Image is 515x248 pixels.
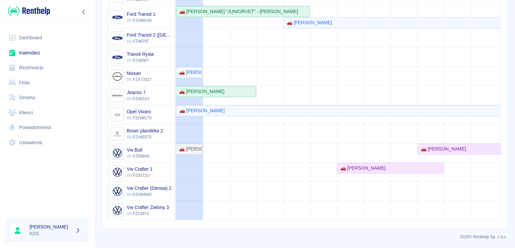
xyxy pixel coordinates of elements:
[30,223,72,230] h6: [PERSON_NAME]
[102,234,507,240] p: 2025 © Renthelp Sp. z o.o.
[127,204,169,211] h6: Vw Crafter Zielony 3
[112,90,123,101] img: Image
[5,75,89,90] a: Flota
[127,77,152,83] p: FZA73317
[284,19,332,26] div: 🚗 [PERSON_NAME]
[176,69,202,76] div: 🚗 [PERSON_NAME]
[79,8,89,16] button: Zwiń nawigację
[30,230,72,237] p: KDS
[127,89,149,96] h6: Jeacoo 7
[8,5,50,16] img: Renthelp logo
[176,88,224,95] div: 🚗 [PERSON_NAME]
[177,8,298,15] div: 🚗 [PERSON_NAME] "JUNIORVET" - [PERSON_NAME]
[112,12,123,23] img: Image
[5,90,89,105] a: Serwisy
[5,60,89,75] a: Rezerwacje
[176,146,202,153] div: 🚗 [PERSON_NAME]
[5,105,89,120] a: Klienci
[127,211,169,217] p: FZ5397V
[127,166,153,172] h6: Vw Crafter 1
[127,11,156,17] h6: Ford Transit 1
[418,146,466,153] div: 🚗 [PERSON_NAME]
[112,33,123,44] img: Image
[127,127,163,134] h6: Boxer plandeka 2
[112,205,123,216] img: Image
[5,45,89,60] a: Kalendarz
[127,108,152,115] h6: Opel Vivaro
[127,17,156,24] p: FZA88240
[5,5,50,16] a: Renthelp logo
[127,153,149,159] p: FZ5984S
[127,192,172,198] p: FZA84940
[127,70,152,77] h6: Nissan
[127,57,154,64] p: FZ4856T
[5,30,89,45] a: Dashboard
[127,51,154,57] h6: Transit Rysia
[112,52,123,63] img: Image
[5,135,89,150] a: Ustawienia
[127,134,163,140] p: FZA90275
[127,147,149,153] h6: Vw Buli
[127,32,172,38] h6: Ford Transit 2 (Niemcy)
[177,107,225,114] div: 🚗 [PERSON_NAME]
[112,109,123,120] img: Image
[127,172,153,178] p: FZ0372U
[112,167,123,178] img: Image
[127,96,149,102] p: FZ4831V
[112,186,123,197] img: Image
[112,148,123,159] img: Image
[127,115,152,121] p: FZA88175
[338,165,386,172] div: 🚗 [PERSON_NAME]
[127,185,172,192] h6: Vw Crafter (Denisa) 2
[127,38,172,44] p: FZ4878T
[5,120,89,135] a: Powiadomienia
[112,128,123,139] img: Image
[112,71,123,82] img: Image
